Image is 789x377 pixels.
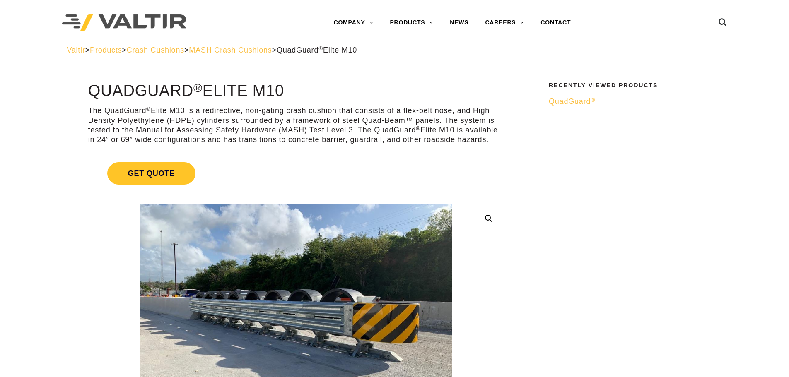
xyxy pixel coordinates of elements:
[277,46,357,54] span: QuadGuard Elite M10
[532,14,579,31] a: CONTACT
[88,152,504,195] a: Get Quote
[416,125,420,132] sup: ®
[127,46,184,54] a: Crash Cushions
[549,82,717,89] h2: Recently Viewed Products
[90,46,122,54] a: Products
[381,14,442,31] a: PRODUCTS
[146,106,151,112] sup: ®
[442,14,477,31] a: NEWS
[477,14,532,31] a: CAREERS
[549,97,595,106] span: QuadGuard
[189,46,272,54] a: MASH Crash Cushions
[318,46,323,52] sup: ®
[591,97,595,103] sup: ®
[193,81,203,94] sup: ®
[67,46,85,54] a: Valtir
[549,97,717,106] a: QuadGuard®
[107,162,195,185] span: Get Quote
[88,82,504,100] h1: QuadGuard Elite M10
[325,14,381,31] a: COMPANY
[88,106,504,145] p: The QuadGuard Elite M10 is a redirective, non-gating crash cushion that consists of a flex-belt n...
[67,46,722,55] div: > > > >
[62,14,186,31] img: Valtir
